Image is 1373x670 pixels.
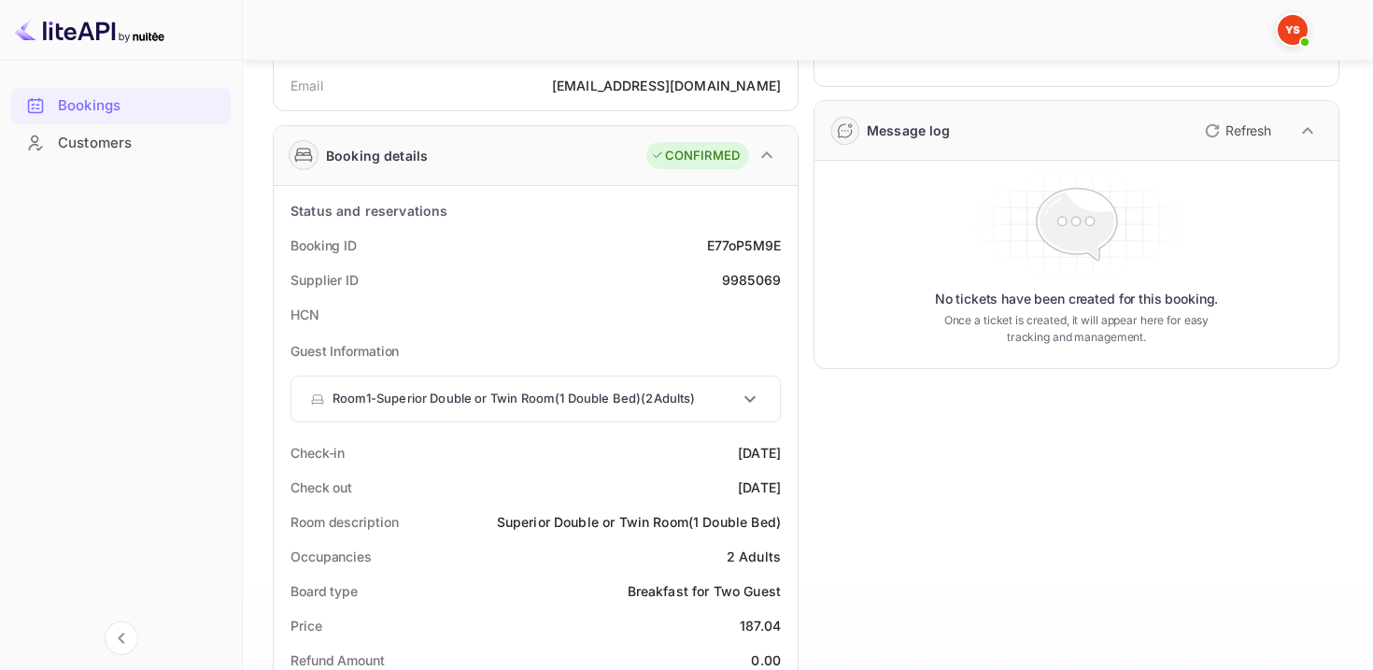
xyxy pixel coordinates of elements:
div: Booking ID [290,235,357,255]
div: 9985069 [722,270,781,290]
div: Supplier ID [290,270,359,290]
p: Guest Information [290,341,781,361]
div: Bookings [11,88,231,124]
a: Bookings [11,88,231,122]
div: Bookings [58,95,221,117]
div: Check-in [290,443,345,463]
p: No tickets have been created for this booking. [935,290,1219,308]
div: Booking details [326,146,428,165]
div: 2 Adults [727,547,781,566]
button: Collapse navigation [105,621,138,655]
img: Yandex Support [1278,15,1308,45]
div: Room1-Superior Double or Twin Room(1 Double Bed)(2Adults) [291,377,780,421]
a: Customers [11,125,231,160]
div: Customers [58,133,221,154]
div: Message log [867,121,951,140]
div: Superior Double or Twin Room(1 Double Bed) [497,512,781,532]
div: Occupancies [290,547,372,566]
div: CONFIRMED [651,147,740,165]
div: Board type [290,581,358,601]
button: Refresh [1194,116,1279,146]
img: LiteAPI logo [15,15,164,45]
div: HCN [290,305,319,324]
div: Customers [11,125,231,162]
div: Room description [290,512,398,532]
div: Check out [290,478,352,497]
div: 0.00 [751,650,781,670]
p: Once a ticket is created, it will appear here for easy tracking and management. [937,312,1217,346]
div: [EMAIL_ADDRESS][DOMAIN_NAME] [552,76,781,95]
div: [DATE] [738,443,781,463]
div: Email [290,76,323,95]
p: Refresh [1225,121,1271,140]
div: Status and reservations [290,201,447,221]
div: Breakfast for Two Guest [628,581,781,601]
div: [DATE] [738,478,781,497]
div: Price [290,616,322,635]
div: E77oP5M9E [707,235,781,255]
div: 187.04 [740,616,781,635]
p: Room 1 - Superior Double or Twin Room(1 Double Bed) ( 2 Adults ) [333,390,696,408]
div: Refund Amount [290,650,385,670]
